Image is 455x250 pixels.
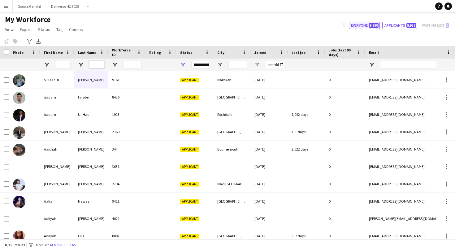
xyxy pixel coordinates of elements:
[5,15,50,24] span: My Workforce
[108,141,145,158] div: 344
[13,92,25,104] img: aadam tarabe
[74,193,108,210] div: Nawaz
[40,89,74,106] div: aadam
[251,89,288,106] div: [DATE]
[44,50,63,55] span: First Name
[108,210,145,227] div: 4022
[149,50,161,55] span: Rating
[74,71,108,88] div: [PERSON_NAME]
[325,123,365,140] div: 0
[288,141,325,158] div: 2,022 days
[254,62,260,68] button: Open Filter Menu
[180,78,199,82] span: Applicant
[74,175,108,192] div: [PERSON_NAME]
[382,22,417,29] button: Applicants8,958
[13,109,25,121] img: Aadam Ul-Haq
[89,61,105,68] input: Last Name Filter Input
[254,50,266,55] span: Joined
[112,62,118,68] button: Open Filter Menu
[74,227,108,244] div: Olu
[288,227,325,244] div: 357 days
[329,48,354,57] span: Jobs (last 90 days)
[112,48,134,57] span: Workforce ID
[74,89,108,106] div: tarabe
[108,71,145,88] div: 9161
[217,62,223,68] button: Open Filter Menu
[78,62,84,68] button: Open Filter Menu
[251,158,288,175] div: [DATE]
[40,158,74,175] div: [PERSON_NAME]
[251,175,288,192] div: [DATE]
[325,71,365,88] div: 0
[108,227,145,244] div: 8002
[40,175,74,192] div: [PERSON_NAME]
[108,158,145,175] div: 3631
[13,50,24,55] span: Photo
[108,123,145,140] div: 2369
[228,61,247,68] input: City Filter Input
[180,147,199,152] span: Applicant
[180,199,199,204] span: Applicant
[251,227,288,244] div: [DATE]
[54,25,65,33] a: Tag
[180,182,199,186] span: Applicant
[13,144,25,156] img: Aaishah Chaudhry
[38,27,50,32] span: Status
[5,27,14,32] span: View
[180,130,199,134] span: Applicant
[325,193,365,210] div: 0
[40,106,74,123] div: Aadam
[251,193,288,210] div: [DATE]
[67,25,85,33] a: Comms
[108,89,145,106] div: 8426
[40,227,74,244] div: Aaliyah
[55,61,71,68] input: First Name Filter Input
[108,175,145,192] div: 2794
[251,210,288,227] div: [DATE]
[214,227,251,244] div: [GEOGRAPHIC_DATA]
[251,71,288,88] div: [DATE]
[180,95,199,100] span: Applicant
[214,123,251,140] div: [GEOGRAPHIC_DATA]
[325,141,365,158] div: 0
[36,25,53,33] a: Status
[40,71,74,88] div: 53173210
[78,50,96,55] span: Last Name
[180,50,192,55] span: Status
[56,27,63,32] span: Tag
[74,106,108,123] div: Ul-Haq
[46,0,84,12] button: Deliveroo H2 2025
[123,61,142,68] input: Workforce ID Filter Input
[288,106,325,123] div: 1,092 days
[288,123,325,140] div: 705 days
[44,62,50,68] button: Open Filter Menu
[2,25,16,33] a: View
[325,106,365,123] div: 0
[13,0,46,12] button: Google Gemini
[33,243,49,247] span: 1 filter set
[217,50,224,55] span: City
[13,196,25,208] img: Aalia Nawaz
[214,89,251,106] div: [GEOGRAPHIC_DATA]
[251,123,288,140] div: [DATE]
[69,27,83,32] span: Comms
[17,25,34,33] a: Export
[214,106,251,123] div: Rochdale
[108,193,145,210] div: 9411
[20,27,32,32] span: Export
[74,123,108,140] div: [PERSON_NAME]
[214,71,251,88] div: Nakskov
[266,61,284,68] input: Joined Filter Input
[369,50,379,55] span: Email
[180,217,199,221] span: Applicant
[406,23,416,28] span: 8,958
[74,158,108,175] div: [PERSON_NAME]
[325,175,365,192] div: 0
[180,112,199,117] span: Applicant
[40,210,74,227] div: Aaliyah
[108,106,145,123] div: 1913
[13,74,25,87] img: 53173210 Pedersen
[214,193,251,210] div: [GEOGRAPHIC_DATA]
[325,227,365,244] div: 0
[13,126,25,139] img: Aadesh Gindodiya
